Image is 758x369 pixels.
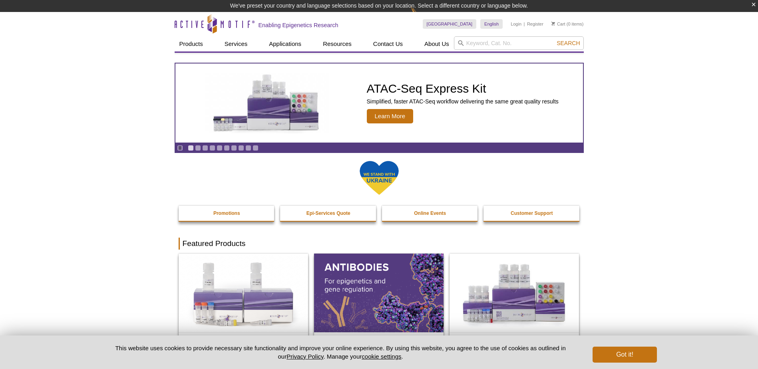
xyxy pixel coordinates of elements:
[557,40,580,46] span: Search
[195,145,201,151] a: Go to slide 2
[554,40,582,47] button: Search
[280,206,377,221] a: Epi-Services Quote
[175,63,583,143] a: ATAC-Seq Express Kit ATAC-Seq Express Kit Simplified, faster ATAC-Seq workflow delivering the sam...
[423,19,477,29] a: [GEOGRAPHIC_DATA]
[480,19,503,29] a: English
[183,335,304,347] h2: DNA Library Prep Kit for Illumina
[201,73,333,133] img: ATAC-Seq Express Kit
[177,145,183,151] a: Toggle autoplay
[286,353,323,360] a: Privacy Policy
[238,145,244,151] a: Go to slide 8
[175,63,583,143] article: ATAC-Seq Express Kit
[318,335,440,347] h2: Antibodies
[382,206,479,221] a: Online Events
[420,36,454,52] a: About Us
[213,210,240,216] strong: Promotions
[527,21,543,27] a: Register
[101,344,580,361] p: This website uses cookies to provide necessary site functionality and improve your online experie...
[220,36,253,52] a: Services
[454,335,575,347] h2: CUT&Tag-IT Express Assay Kit
[259,22,338,29] h2: Enabling Epigenetics Research
[367,98,559,105] p: Simplified, faster ATAC-Seq workflow delivering the same great quality results
[362,353,401,360] button: cookie settings
[367,109,414,123] span: Learn More
[454,36,584,50] input: Keyword, Cat. No.
[318,36,356,52] a: Resources
[450,254,579,332] img: CUT&Tag-IT® Express Assay Kit
[209,145,215,151] a: Go to slide 4
[414,210,446,216] strong: Online Events
[179,254,308,332] img: DNA Library Prep Kit for Illumina
[188,145,194,151] a: Go to slide 1
[511,21,521,27] a: Login
[179,206,275,221] a: Promotions
[175,36,208,52] a: Products
[368,36,408,52] a: Contact Us
[551,22,555,26] img: Your Cart
[551,21,565,27] a: Cart
[367,83,559,95] h2: ATAC-Seq Express Kit
[245,145,251,151] a: Go to slide 9
[314,254,444,332] img: All Antibodies
[524,19,525,29] li: |
[202,145,208,151] a: Go to slide 3
[224,145,230,151] a: Go to slide 6
[511,210,553,216] strong: Customer Support
[253,145,259,151] a: Go to slide 10
[411,6,432,25] img: Change Here
[217,145,223,151] a: Go to slide 5
[306,210,350,216] strong: Epi-Services Quote
[593,347,657,363] button: Got it!
[264,36,306,52] a: Applications
[551,19,584,29] li: (0 items)
[231,145,237,151] a: Go to slide 7
[179,238,580,250] h2: Featured Products
[359,160,399,196] img: We Stand With Ukraine
[483,206,580,221] a: Customer Support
